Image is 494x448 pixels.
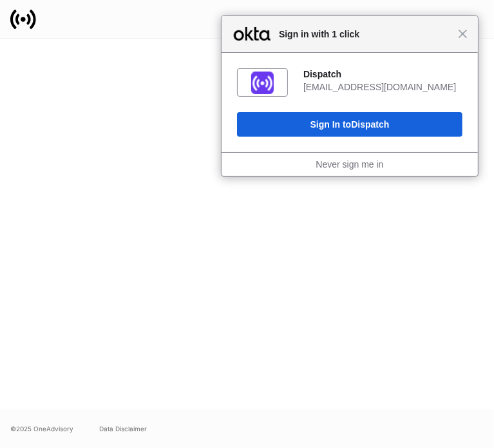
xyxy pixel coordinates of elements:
[303,68,462,80] div: Dispatch
[237,112,462,137] button: Sign In toDispatch
[272,26,458,42] span: Sign in with 1 click
[316,159,383,170] a: Never sign me in
[351,119,389,130] span: Dispatch
[251,72,274,94] img: fs01jxrofoggULhDH358
[303,81,462,93] div: [EMAIL_ADDRESS][DOMAIN_NAME]
[458,29,468,39] span: Close
[10,424,73,434] span: © 2025 OneAdvisory
[99,424,147,434] a: Data Disclaimer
